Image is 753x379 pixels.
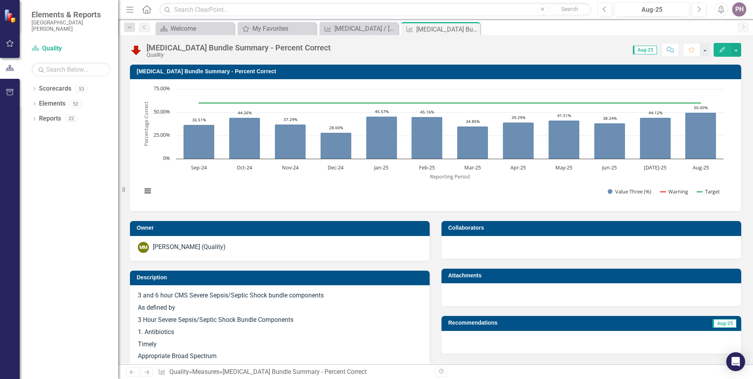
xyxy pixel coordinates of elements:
h3: Recommendations [448,320,640,326]
span: Aug-25 [712,319,736,328]
p: Timely [138,338,422,351]
a: Scorecards [39,84,71,93]
div: MM [138,242,149,253]
span: Search [561,6,578,12]
div: [MEDICAL_DATA] Bundle Summary - Percent Correct [416,24,478,34]
text: Percentage Correct [143,102,150,147]
text: Mar-25 [464,164,481,171]
text: 50.00% [154,108,170,115]
div: My Favorites [252,24,314,33]
div: [MEDICAL_DATA] Bundle Summary - Percent Correct [223,368,367,375]
p: 3 and 6 hour CMS Severe Sepsis/Septic Shock bundle components [138,291,422,302]
h3: Description [137,275,426,281]
h3: [MEDICAL_DATA] Bundle Summary - Percent Correct [137,69,737,74]
a: Measures [192,368,219,375]
text: 38.24% [603,115,617,121]
button: View chart menu, Chart [142,186,153,197]
h3: Collaborators [448,225,737,231]
path: Jan-25, 45.56962025. Value Three (%). [366,117,397,159]
img: Below Plan [130,44,143,56]
text: Aug-25 [693,164,709,171]
button: Show Warning [660,188,688,195]
text: 44.12% [649,110,662,115]
path: Nov-24, 37.28813559. Value Three (%). [275,124,306,159]
path: Sep-24, 36.50793651. Value Three (%). [184,125,215,159]
a: Elements [39,99,65,108]
text: Sep-24 [191,164,207,171]
div: 53 [75,85,88,92]
path: Mar-25, 34.84848485. Value Three (%). [457,126,488,159]
input: Search ClearPoint... [160,3,592,17]
a: Welcome [158,24,232,33]
div: Open Intercom Messenger [726,352,745,371]
div: 52 [69,100,82,107]
path: Feb-25, 45.16129032. Value Three (%). [412,117,443,159]
path: Jun-25, 38.23529412. Value Three (%). [594,123,625,159]
p: 3 Hour Severe Sepsis/Septic Shock Bundle Components [138,314,422,326]
span: Elements & Reports [32,10,110,19]
button: PH [732,2,746,17]
button: Aug-25 [614,2,690,17]
text: Apr-25 [510,164,526,171]
small: [GEOGRAPHIC_DATA][PERSON_NAME] [32,19,110,32]
path: May-25, 41.50943396. Value Three (%). [549,121,580,159]
text: Oct-24 [237,164,252,171]
div: [MEDICAL_DATA] / [MEDICAL_DATA] Dashboard [334,24,396,33]
text: 25.00% [154,131,170,138]
text: Nov-24 [282,164,299,171]
text: 39.29% [512,115,525,120]
text: Jan-25 [373,164,388,171]
div: Aug-25 [617,5,687,15]
button: Show Value Three (%) [608,188,652,195]
svg: Interactive chart [138,85,727,203]
p: Appropriate Broad Spectrum [138,350,422,362]
path: Apr-25, 39.28571429. Value Three (%). [503,123,534,159]
text: 44.26% [238,110,252,115]
a: Quality [32,44,110,53]
text: Dec-24 [328,164,344,171]
div: [PERSON_NAME] (Quality) [153,243,226,252]
g: Value Three (%), series 1 of 3. Bar series with 12 bars. [184,113,716,159]
text: 34.85% [466,119,480,124]
path: Oct-24, 44.26229508. Value Three (%). [229,118,260,159]
text: 28.00% [329,125,343,130]
text: Reporting Period [430,173,470,180]
div: Welcome [171,24,232,33]
div: Quality [147,52,331,58]
p: As defined by [138,302,422,314]
a: [MEDICAL_DATA] / [MEDICAL_DATA] Dashboard [321,24,396,33]
button: Show Target [697,188,720,195]
input: Search Below... [32,63,110,76]
path: Dec-24, 28. Value Three (%). [321,133,352,159]
a: Reports [39,114,61,123]
text: 0% [163,154,170,162]
text: 50.00% [694,105,708,110]
div: Chart. Highcharts interactive chart. [138,85,733,203]
a: My Favorites [239,24,314,33]
div: » » [158,368,430,377]
text: 75.00% [154,85,170,92]
h3: Attachments [448,273,737,279]
p: 1. Antibiotics [138,326,422,338]
text: Jun-25 [601,164,617,171]
text: 41.51% [557,113,571,118]
h3: Owner [137,225,426,231]
text: 45.16% [420,109,434,115]
span: Aug-25 [633,46,657,54]
text: 45.57% [375,109,389,114]
path: Jul-25, 44.11764706. Value Three (%). [640,118,671,159]
img: ClearPoint Strategy [4,9,18,23]
text: 37.29% [284,117,297,122]
p: 2. Initial Lactate [138,362,422,375]
div: 22 [65,115,78,122]
path: Aug-25, 50. Value Three (%). [685,113,716,159]
text: Feb-25 [419,164,435,171]
text: May-25 [555,164,572,171]
button: Search [550,4,590,15]
text: 36.51% [192,117,206,123]
a: Quality [169,368,189,375]
div: [MEDICAL_DATA] Bundle Summary - Percent Correct [147,43,331,52]
text: [DATE]-25 [644,164,666,171]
